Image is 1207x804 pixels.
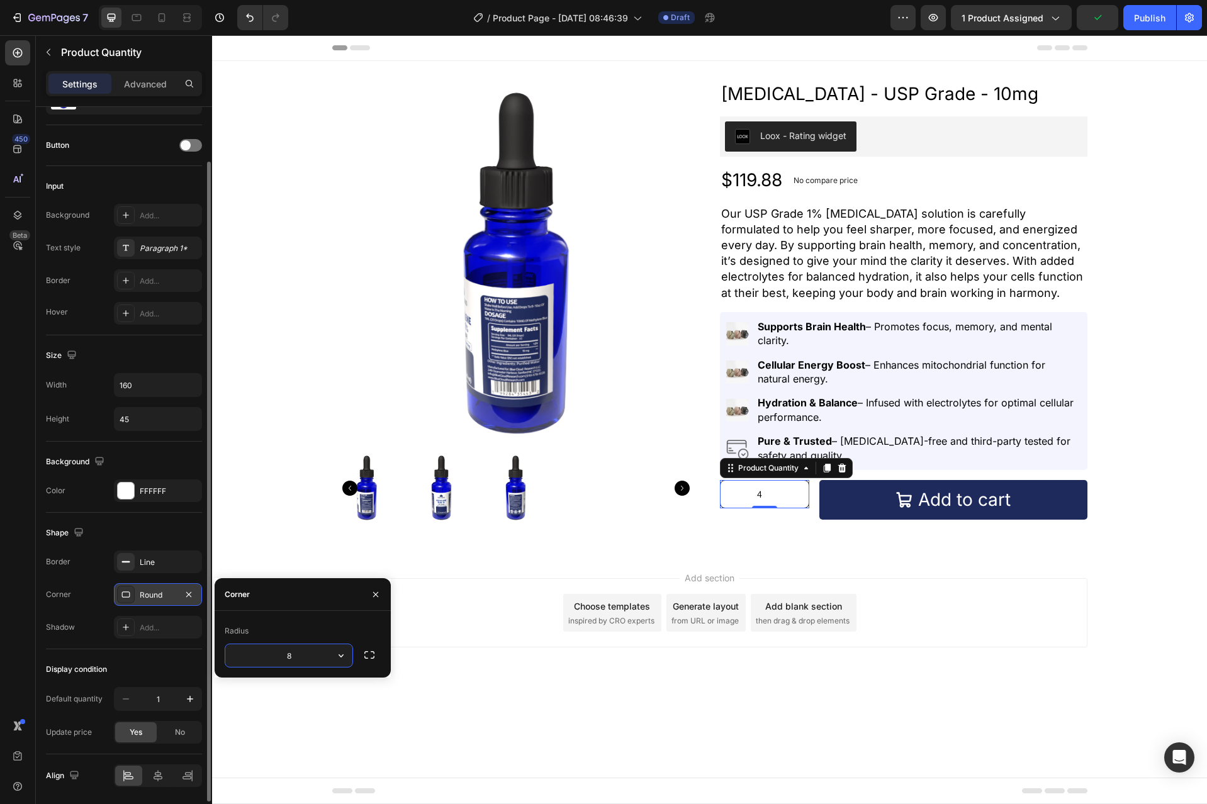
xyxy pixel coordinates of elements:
[46,454,107,471] div: Background
[140,589,176,601] div: Round
[523,94,538,109] img: loox.png
[508,131,571,159] div: $119.88
[546,284,867,313] p: – Promotes focus, memory, and mental clarity.
[46,140,69,151] div: Button
[46,664,107,675] div: Display condition
[706,452,799,477] div: Add to cart
[546,285,654,298] strong: Supports Brain Health
[46,347,79,364] div: Size
[544,321,868,352] div: Rich Text Editor. Editing area: main
[493,11,628,25] span: Product Page - [DATE] 08:46:39
[212,35,1207,804] iframe: Design area
[46,693,103,705] div: Default quantity
[463,445,478,461] button: Carousel Next Arrow
[225,589,250,600] div: Corner
[46,242,81,254] div: Text style
[509,170,874,265] p: Our USP Grade 1% [MEDICAL_DATA] solution is carefully formulated to help you feel sharper, more f...
[546,323,653,336] strong: Cellular Energy Boost
[544,359,868,390] div: Rich Text Editor. Editing area: main
[362,564,438,578] div: Choose templates
[46,589,71,600] div: Corner
[1123,5,1176,30] button: Publish
[46,485,65,496] div: Color
[46,306,68,318] div: Hover
[46,413,69,425] div: Height
[356,580,442,591] span: inspired by CRO experts
[508,169,875,267] div: Rich Text Editor. Editing area: main
[225,625,249,637] div: Radius
[140,622,199,634] div: Add...
[140,486,199,497] div: FFFFFF
[553,564,630,578] div: Add blank section
[508,445,597,472] input: quantity
[544,283,868,314] div: Rich Text Editor. Editing area: main
[124,77,167,91] p: Advanced
[514,364,537,387] img: image_demo.jpg
[487,11,490,25] span: /
[225,644,352,667] input: Auto
[12,134,30,144] div: 450
[9,230,30,240] div: Beta
[461,564,527,578] div: Generate layout
[46,379,67,391] div: Width
[140,243,199,254] div: Paragraph 1*
[46,525,86,542] div: Shape
[514,287,537,310] img: image_demo.jpg
[46,768,82,784] div: Align
[140,210,199,221] div: Add...
[237,5,288,30] div: Undo/Redo
[459,580,527,591] span: from URL or image
[61,45,197,60] p: Product Quantity
[140,276,199,287] div: Add...
[46,209,89,221] div: Background
[46,556,70,567] div: Border
[514,401,537,425] img: Item_list2.png
[1134,11,1165,25] div: Publish
[130,727,142,738] span: Yes
[671,12,690,23] span: Draft
[62,77,98,91] p: Settings
[46,727,92,738] div: Update price
[46,622,75,633] div: Shadow
[581,142,646,149] p: No compare price
[5,5,94,30] button: 7
[115,408,201,430] input: Auto
[46,275,70,286] div: Border
[546,360,867,389] p: – Infused with electrolytes for optimal cellular performance.
[175,727,185,738] span: No
[524,427,589,438] div: Product Quantity
[546,399,867,427] p: – [MEDICAL_DATA]-free and third-party tested for safety and quality.
[140,557,199,568] div: Line
[1164,742,1194,773] div: Open Intercom Messenger
[82,10,88,25] p: 7
[544,398,868,428] div: Rich Text Editor. Editing area: main
[46,181,64,192] div: Input
[962,11,1043,25] span: 1 product assigned
[468,536,527,549] span: Add section
[513,86,644,116] button: Loox - Rating widget
[115,374,201,396] input: Auto
[544,580,637,591] span: then drag & drop elements
[548,94,634,107] div: Loox - Rating widget
[508,46,875,71] h2: [MEDICAL_DATA] - USP Grade - 10mg
[140,308,199,320] div: Add...
[546,323,867,351] p: – Enhances mitochondrial function for natural energy.
[546,399,620,412] strong: Pure & Trusted
[951,5,1072,30] button: 1 product assigned
[607,445,875,484] button: Add to cart
[546,361,646,374] strong: Hydration & Balance
[514,325,537,349] img: image_demo.jpg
